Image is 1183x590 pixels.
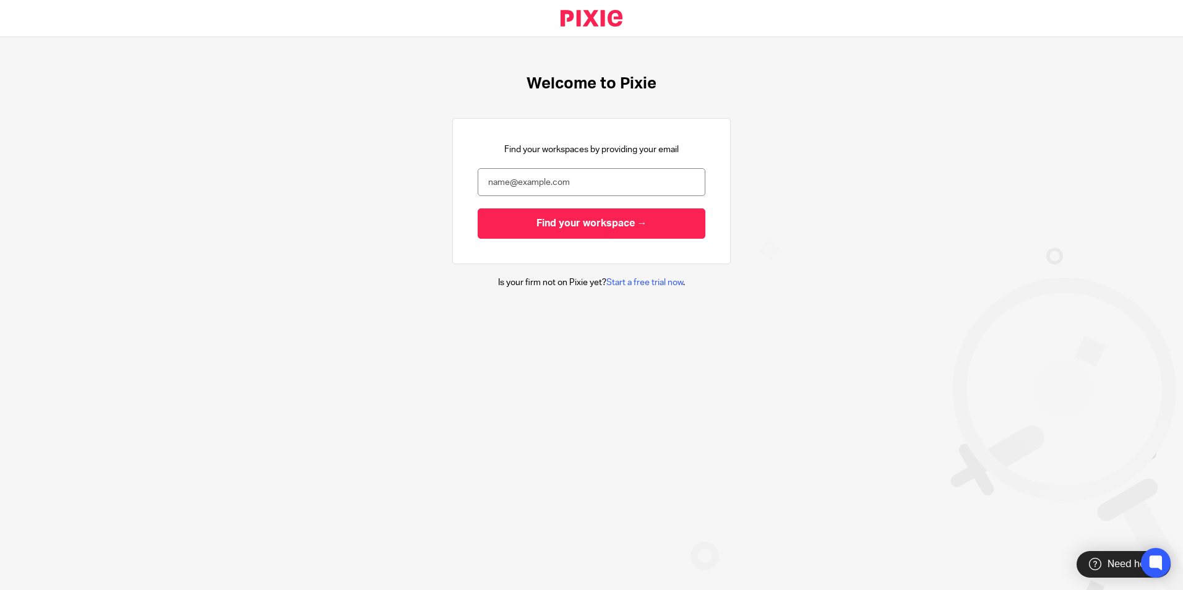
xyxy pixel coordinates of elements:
input: name@example.com [478,168,705,196]
h1: Welcome to Pixie [527,74,656,93]
div: Need help? [1077,551,1171,578]
input: Find your workspace → [478,208,705,239]
p: Is your firm not on Pixie yet? . [498,276,685,289]
p: Find your workspaces by providing your email [504,143,679,156]
a: Start a free trial now [606,278,683,287]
